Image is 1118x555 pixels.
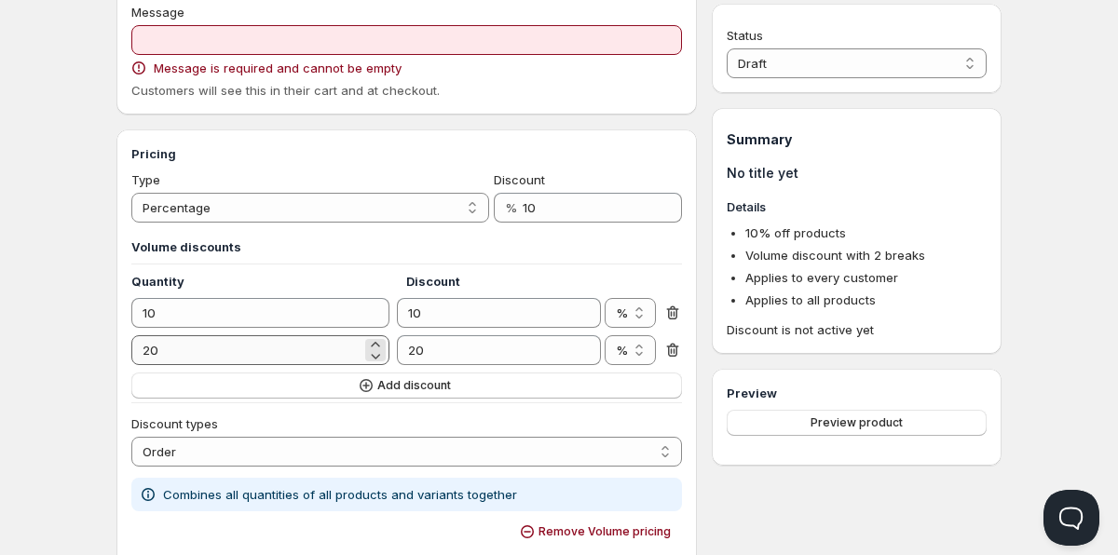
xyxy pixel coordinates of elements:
span: Discount types [131,416,218,431]
span: Volume discount with 2 breaks [745,248,925,263]
iframe: Help Scout Beacon - Open [1043,490,1099,546]
span: Discount is not active yet [727,320,987,339]
span: Applies to every customer [745,270,898,285]
span: Status [727,28,763,43]
span: 10 % off products [745,225,846,240]
h3: Volume discounts [131,237,682,256]
button: Add discount [131,372,682,399]
span: Message [131,5,184,20]
span: Customers will see this in their cart and at checkout. [131,83,440,98]
span: Remove Volume pricing [539,524,671,539]
span: Preview product [811,415,903,430]
span: Applies to all products [745,292,876,307]
h1: Summary [727,130,987,149]
button: Remove Volume pricing [512,519,682,545]
p: Combines all quantities of all products and variants together [163,485,517,504]
h1: No title yet [727,164,987,183]
h3: Pricing [131,144,682,163]
button: Preview product [727,410,987,436]
h3: Details [727,197,987,216]
span: % [505,200,517,215]
span: Type [131,172,160,187]
h3: Preview [727,384,987,402]
span: Add discount [377,378,451,393]
h4: Quantity [131,272,406,291]
span: Message is required and cannot be empty [154,59,402,77]
h4: Discount [406,272,607,291]
span: Discount [494,172,545,187]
